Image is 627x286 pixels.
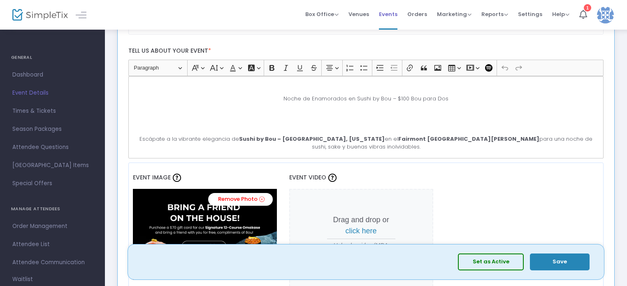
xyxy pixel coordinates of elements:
[133,189,277,279] img: 638585662382306994unnamed.png
[134,63,176,73] span: Paragraph
[398,135,539,143] strong: Fairmont [GEOGRAPHIC_DATA][PERSON_NAME]
[133,173,171,181] span: Event Image
[348,4,369,25] span: Venues
[305,10,339,18] span: Box Office
[552,10,569,18] span: Help
[11,49,94,66] h4: GENERAL
[289,173,326,181] span: Event Video
[128,60,604,76] div: Editor toolbar
[437,10,471,18] span: Marketing
[12,221,93,232] span: Order Management
[407,4,427,25] span: Orders
[327,214,395,237] p: Drag and drop or
[12,275,33,284] span: Waitlist
[12,124,93,135] span: Season Packages
[530,253,590,270] button: Save
[11,201,94,217] h4: MANAGE ATTENDEES
[12,106,93,116] span: Times & Tickets
[12,160,93,171] span: [GEOGRAPHIC_DATA] Items
[124,43,608,60] label: Tell us about your event
[132,135,600,151] p: Escápate a la vibrante elegancia de en el para una noche de sushi, sake y buenas vibras inolvidab...
[128,76,604,158] div: Rich Text Editor, main
[239,135,385,143] strong: Sushi by Bou – [GEOGRAPHIC_DATA], [US_STATE]
[584,4,591,12] div: 1
[12,142,93,153] span: Attendee Questions
[173,174,181,182] img: question-mark
[12,70,93,80] span: Dashboard
[327,241,395,276] span: Upload a video (MP4, WebM, MOV, AVI) up to 30MB and 15 seconds long.
[132,95,600,103] p: Noche de Enamorados en Sushi by Bou – $100 Bou para Dos
[130,62,186,74] button: Paragraph
[12,257,93,268] span: Attendee Communication
[458,253,524,270] button: Set as Active
[481,10,508,18] span: Reports
[12,239,93,250] span: Attendee List
[346,227,377,235] span: click here
[12,178,93,189] span: Special Offers
[208,193,273,206] a: Remove Photo
[328,174,337,182] img: question-mark
[379,4,397,25] span: Events
[518,4,542,25] span: Settings
[12,88,93,98] span: Event Details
